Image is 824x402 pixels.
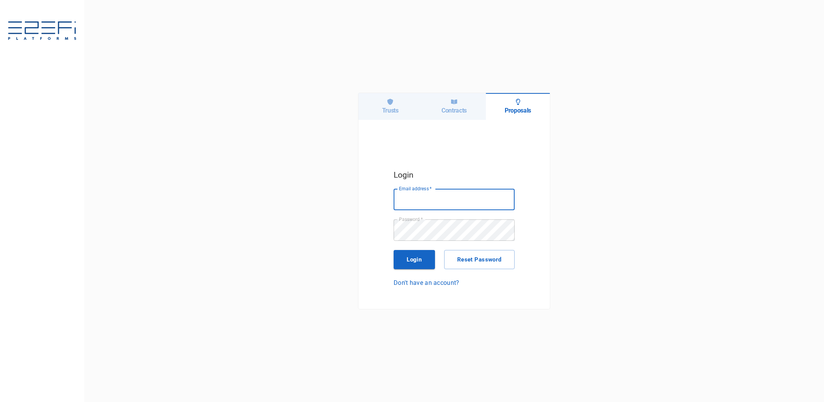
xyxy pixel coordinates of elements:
h6: Proposals [505,107,531,114]
h6: Trusts [382,107,399,114]
h5: Login [394,168,515,181]
h6: Contracts [441,107,467,114]
label: Email address [399,185,432,192]
img: E2EFiPLATFORMS-7f06cbf9.svg [8,21,77,41]
button: Reset Password [444,250,515,269]
a: Don't have an account? [394,278,515,287]
button: Login [394,250,435,269]
label: Password [399,216,423,222]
